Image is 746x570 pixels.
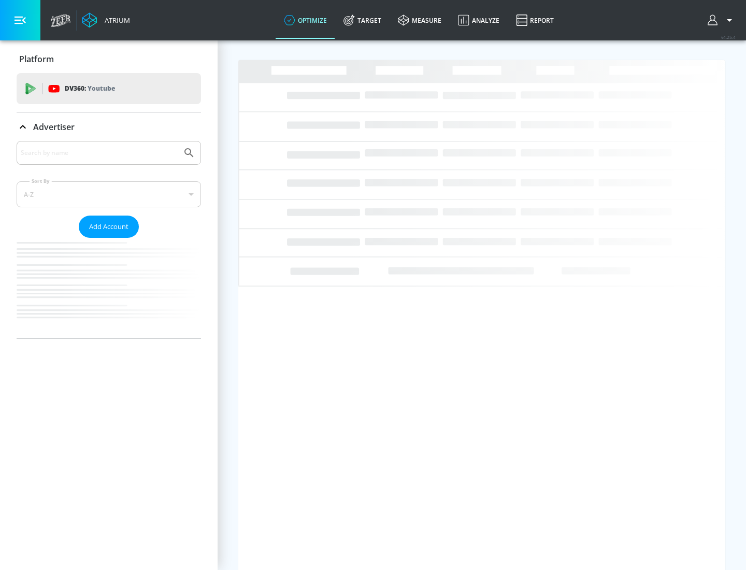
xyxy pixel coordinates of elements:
[30,178,52,184] label: Sort By
[17,112,201,141] div: Advertiser
[65,83,115,94] p: DV360:
[17,45,201,74] div: Platform
[17,238,201,338] nav: list of Advertiser
[21,146,178,160] input: Search by name
[89,221,128,233] span: Add Account
[17,141,201,338] div: Advertiser
[17,181,201,207] div: A-Z
[721,34,736,40] span: v 4.25.4
[19,53,54,65] p: Platform
[33,121,75,133] p: Advertiser
[79,216,139,238] button: Add Account
[335,2,390,39] a: Target
[508,2,562,39] a: Report
[450,2,508,39] a: Analyze
[101,16,130,25] div: Atrium
[82,12,130,28] a: Atrium
[88,83,115,94] p: Youtube
[390,2,450,39] a: measure
[17,73,201,104] div: DV360: Youtube
[276,2,335,39] a: optimize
